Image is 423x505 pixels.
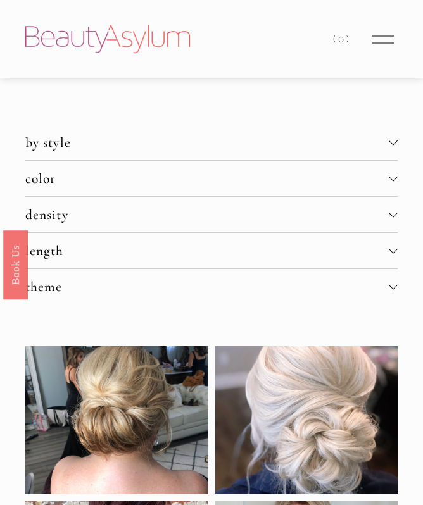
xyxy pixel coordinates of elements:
[25,269,398,304] button: theme
[333,31,351,48] a: 0 items in cart
[25,278,389,295] span: theme
[25,197,398,232] button: density
[25,161,398,196] button: color
[25,233,398,268] button: length
[25,170,389,187] span: color
[25,134,389,151] span: by style
[25,25,190,53] img: Beauty Asylum | Bridal Hair &amp; Makeup Charlotte &amp; Atlanta
[25,206,389,223] span: density
[25,125,398,160] button: by style
[3,230,28,299] a: Book Us
[346,34,351,45] span: )
[338,34,346,45] span: 0
[333,34,338,45] span: (
[25,242,389,259] span: length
